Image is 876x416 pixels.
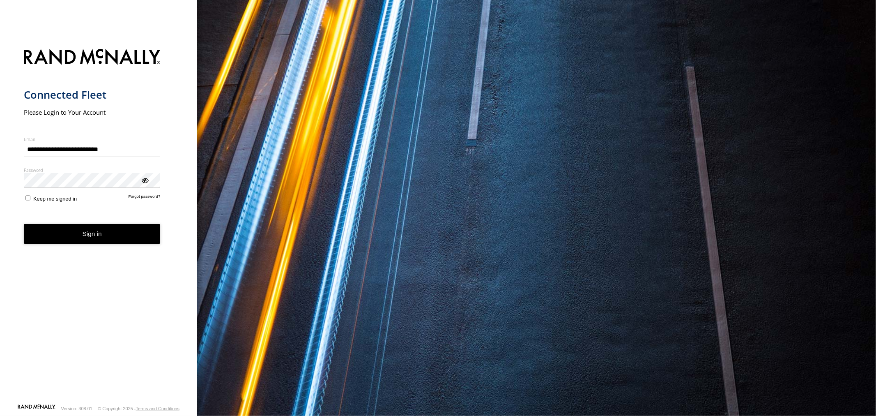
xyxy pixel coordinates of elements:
[25,195,31,201] input: Keep me signed in
[18,404,55,413] a: Visit our Website
[98,406,179,411] div: © Copyright 2025 -
[24,108,161,116] h2: Please Login to Your Account
[24,47,161,68] img: Rand McNally
[24,44,174,404] form: main
[33,196,77,202] span: Keep me signed in
[24,224,161,244] button: Sign in
[129,194,161,202] a: Forgot password?
[24,88,161,102] h1: Connected Fleet
[24,136,161,142] label: Email
[61,406,92,411] div: Version: 308.01
[136,406,179,411] a: Terms and Conditions
[24,167,161,173] label: Password
[140,176,149,184] div: ViewPassword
